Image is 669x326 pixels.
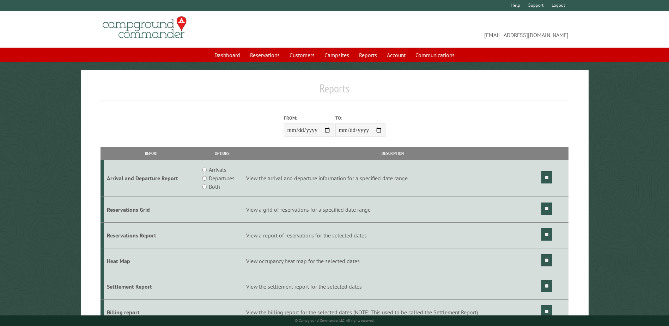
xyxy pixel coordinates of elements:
[104,197,199,223] td: Reservations Grid
[245,300,540,325] td: View the billing report for the selected dates (NOTE: This used to be called the Settlement Report)
[199,147,245,159] th: Options
[246,48,284,62] a: Reservations
[210,48,244,62] a: Dashboard
[335,19,568,39] span: [EMAIL_ADDRESS][DOMAIN_NAME]
[295,318,375,323] small: © Campground Commander LLC. All rights reserved.
[383,48,410,62] a: Account
[104,160,199,197] td: Arrival and Departure Report
[101,81,568,101] h1: Reports
[320,48,353,62] a: Campsites
[209,165,226,174] label: Arrivals
[104,248,199,274] td: Heat Map
[104,300,199,325] td: Billing report
[209,182,220,191] label: Both
[104,222,199,248] td: Reservations Report
[245,197,540,223] td: View a grid of reservations for a specified date range
[245,147,540,159] th: Description
[104,147,199,159] th: Report
[209,174,235,182] label: Departures
[245,274,540,300] td: View the settlement report for the selected dates
[104,274,199,300] td: Settlement Report
[335,115,385,121] label: To:
[245,160,540,197] td: View the arrival and departure information for a specified date range
[355,48,381,62] a: Reports
[245,222,540,248] td: View a report of reservations for the selected dates
[411,48,459,62] a: Communications
[285,48,319,62] a: Customers
[245,248,540,274] td: View occupancy heat map for the selected dates
[284,115,334,121] label: From:
[101,14,189,41] img: Campground Commander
